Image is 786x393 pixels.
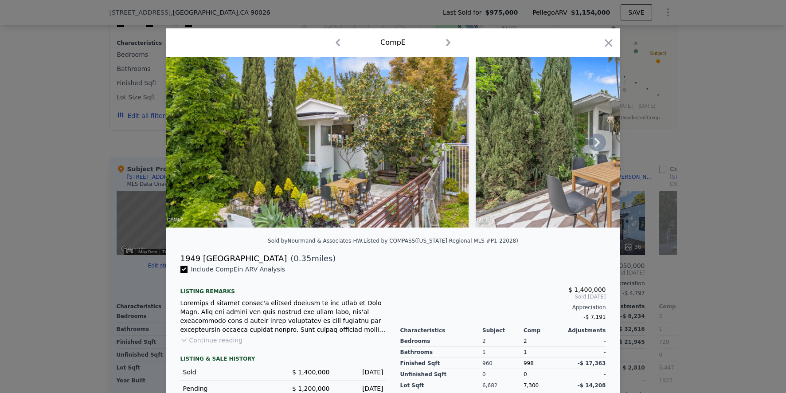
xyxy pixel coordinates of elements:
[565,336,606,347] div: -
[482,369,524,380] div: 0
[400,336,483,347] div: Bedrooms
[293,254,311,263] span: 0.35
[524,327,565,334] div: Comp
[400,380,483,391] div: Lot Sqft
[180,336,243,345] button: Continue reading
[583,314,606,320] span: -$ 7,191
[268,238,364,244] div: Sold by Nourmand & Associates-HW .
[578,360,606,366] span: -$ 17,363
[380,37,406,48] div: Comp E
[400,369,483,380] div: Unfinished Sqft
[166,57,469,228] img: Property Img
[482,380,524,391] div: 6,682
[400,358,483,369] div: Finished Sqft
[565,369,606,380] div: -
[337,384,383,393] div: [DATE]
[524,347,565,358] div: 1
[180,299,386,334] div: Loremips d sitamet consec'a elitsed doeiusm te inc utlab et Dolo Magn. Aliq eni admini ven quis n...
[482,336,524,347] div: 2
[400,327,483,334] div: Characteristics
[400,293,606,300] span: Sold [DATE]
[400,347,483,358] div: Bathrooms
[292,369,330,376] span: $ 1,400,000
[400,304,606,311] div: Appreciation
[565,327,606,334] div: Adjustments
[292,385,330,392] span: $ 1,200,000
[180,252,287,265] div: 1949 [GEOGRAPHIC_DATA]
[188,266,289,273] span: Include Comp E in ARV Analysis
[524,338,527,344] span: 2
[524,382,539,389] span: 7,300
[568,286,606,293] span: $ 1,400,000
[565,347,606,358] div: -
[482,358,524,369] div: 960
[578,382,606,389] span: -$ 14,208
[482,327,524,334] div: Subject
[476,57,731,228] img: Property Img
[337,368,383,377] div: [DATE]
[183,368,276,377] div: Sold
[180,355,386,364] div: LISTING & SALE HISTORY
[524,371,527,377] span: 0
[364,238,518,244] div: Listed by COMPASS ([US_STATE] Regional MLS #P1-22028)
[524,360,534,366] span: 998
[183,384,276,393] div: Pending
[482,347,524,358] div: 1
[180,281,386,295] div: Listing remarks
[287,252,336,265] span: ( miles)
